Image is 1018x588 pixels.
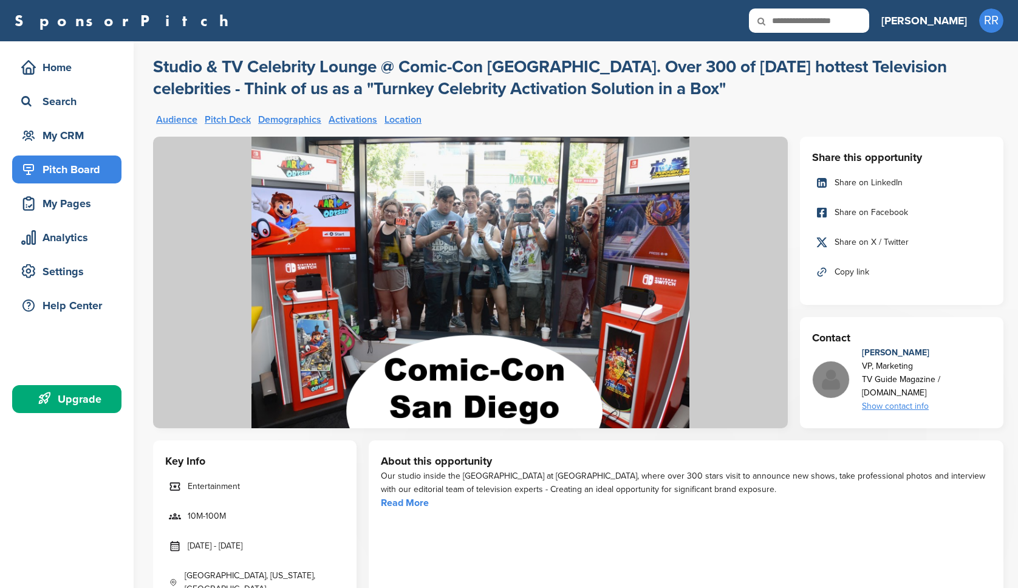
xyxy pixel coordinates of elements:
[381,470,991,496] div: Our studio inside the [GEOGRAPHIC_DATA] at [GEOGRAPHIC_DATA], where over 300 stars visit to annou...
[18,261,121,282] div: Settings
[835,176,903,190] span: Share on LinkedIn
[384,115,422,125] a: Location
[381,453,991,470] h3: About this opportunity
[881,12,967,29] h3: [PERSON_NAME]
[18,125,121,146] div: My CRM
[18,227,121,248] div: Analytics
[12,156,121,183] a: Pitch Board
[813,361,849,398] img: Missing
[18,56,121,78] div: Home
[153,56,1003,100] a: Studio & TV Celebrity Lounge @ Comic-Con [GEOGRAPHIC_DATA]. Over 300 of [DATE] hottest Television...
[812,170,991,196] a: Share on LinkedIn
[18,159,121,180] div: Pitch Board
[812,259,991,285] a: Copy link
[862,400,991,413] div: Show contact info
[979,9,1003,33] span: RR
[18,91,121,112] div: Search
[12,385,121,413] a: Upgrade
[835,206,908,219] span: Share on Facebook
[12,87,121,115] a: Search
[12,224,121,251] a: Analytics
[165,453,344,470] h3: Key Info
[18,193,121,214] div: My Pages
[329,115,377,125] a: Activations
[18,388,121,410] div: Upgrade
[12,190,121,217] a: My Pages
[862,373,991,400] div: TV Guide Magazine / [DOMAIN_NAME]
[156,115,197,125] a: Audience
[12,292,121,320] a: Help Center
[188,539,242,553] span: [DATE] - [DATE]
[812,329,991,346] h3: Contact
[862,360,991,373] div: VP, Marketing
[881,7,967,34] a: [PERSON_NAME]
[381,497,429,509] a: Read More
[862,346,991,360] div: [PERSON_NAME]
[205,115,251,125] a: Pitch Deck
[188,510,226,523] span: 10M-100M
[18,295,121,316] div: Help Center
[812,200,991,225] a: Share on Facebook
[188,480,240,493] span: Entertainment
[835,265,869,279] span: Copy link
[15,13,236,29] a: SponsorPitch
[12,121,121,149] a: My CRM
[258,115,321,125] a: Demographics
[812,230,991,255] a: Share on X / Twitter
[12,258,121,285] a: Settings
[12,53,121,81] a: Home
[835,236,909,249] span: Share on X / Twitter
[153,137,788,428] img: Sponsorpitch &
[812,149,991,166] h3: Share this opportunity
